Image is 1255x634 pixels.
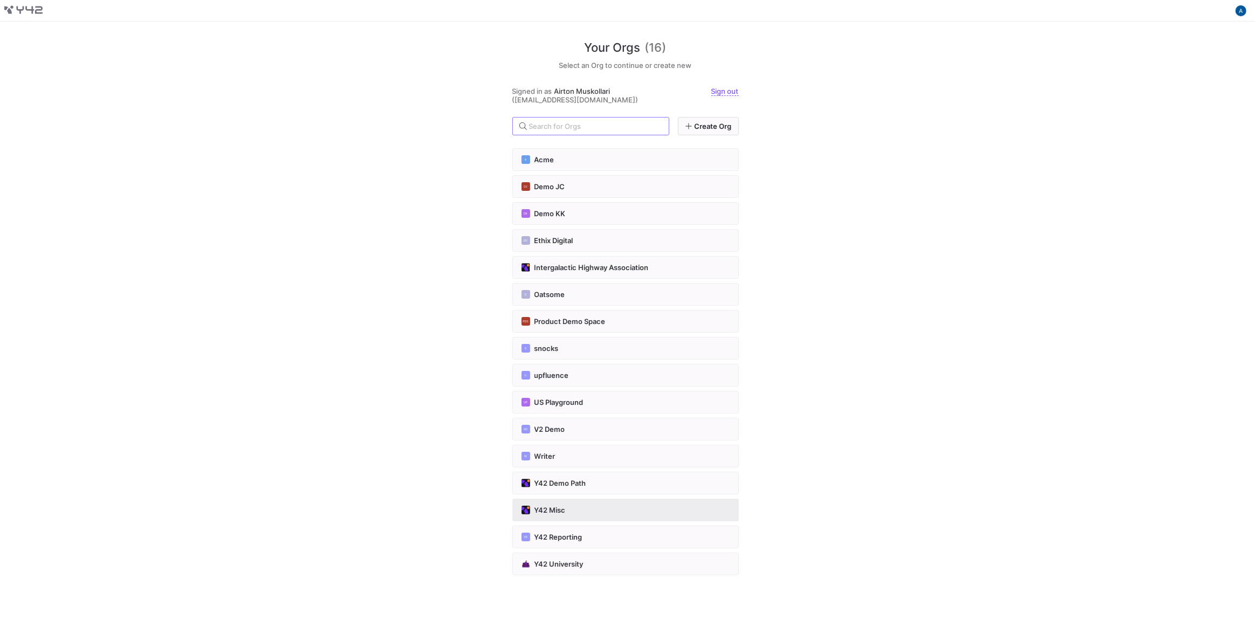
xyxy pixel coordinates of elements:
div: O [522,290,530,299]
span: Y42 University [534,560,584,568]
span: Ethix Digital [534,236,573,245]
button: https://storage.googleapis.com/y42-prod-data-exchange/images/E4LAT4qaMCxLTOZoOQ32fao10ZFgsP4yJQ8S... [512,499,739,521]
span: V2 Demo [534,425,565,433]
span: Product Demo Space [534,317,606,326]
div: YR [522,533,530,541]
button: https://storage.googleapis.com/y42-prod-data-exchange/images/vCCDBKBpPOWhNnGtCnKjTyn5O4VX7gbmlOKt... [512,256,739,279]
span: US Playground [534,398,584,406]
button: OOatsome [512,283,739,306]
button: UPUS Playground [512,391,739,414]
button: DJDemo JC [512,175,739,198]
button: PDSProduct Demo Space [512,310,739,333]
span: Y42 Misc [534,506,566,514]
button: DKDemo KK [512,202,739,225]
div: DJ [522,182,530,191]
button: https://lh3.googleusercontent.com/a/AATXAJyyGjhbEl7Z_5IO_MZVv7Koc9S-C6PkrQR59X_w=s96-c [1235,4,1247,17]
button: AAcme [512,148,739,171]
span: Signed in as [512,87,552,95]
button: https://storage.googleapis.com/y42-prod-data-exchange/images/Qmmu4gaZdtStRPSB4PMz82MkPpDGKhLKrVpX... [512,553,739,575]
a: Create Org [678,117,739,135]
span: Y42 Demo Path [534,479,586,487]
button: https://storage.googleapis.com/y42-prod-data-exchange/images/sNc8FPKbEAdPSCLovfjDPrW0cFagSgjvNwEd... [512,472,739,494]
span: Your Orgs [585,39,641,57]
span: upfluence [534,371,569,380]
button: YRY42 Reporting [512,526,739,548]
span: Y42 Reporting [534,533,582,541]
div: VD [522,425,530,433]
span: Intergalactic Highway Association [534,263,649,272]
span: ([EMAIL_ADDRESS][DOMAIN_NAME]) [512,95,639,104]
div: U [522,371,530,380]
div: UP [522,398,530,406]
span: Demo KK [534,209,566,218]
img: https://storage.googleapis.com/y42-prod-data-exchange/images/E4LAT4qaMCxLTOZoOQ32fao10ZFgsP4yJQ8S... [522,506,530,514]
span: (16) [645,39,667,57]
span: Airton Muskollari [554,87,611,95]
img: https://storage.googleapis.com/y42-prod-data-exchange/images/vCCDBKBpPOWhNnGtCnKjTyn5O4VX7gbmlOKt... [522,263,530,272]
input: Search for Orgs [529,122,660,130]
div: ED [522,236,530,245]
img: https://storage.googleapis.com/y42-prod-data-exchange/images/Qmmu4gaZdtStRPSB4PMz82MkPpDGKhLKrVpX... [522,560,530,568]
button: WWriter [512,445,739,467]
a: Sign out [711,87,739,96]
img: https://storage.googleapis.com/y42-prod-data-exchange/images/sNc8FPKbEAdPSCLovfjDPrW0cFagSgjvNwEd... [522,479,530,487]
span: Acme [534,155,554,164]
div: A [522,155,530,164]
h5: Select an Org to continue or create new [512,61,739,70]
button: Uupfluence [512,364,739,387]
button: VDV2 Demo [512,418,739,440]
span: Oatsome [534,290,565,299]
span: Demo JC [534,182,565,191]
div: DK [522,209,530,218]
div: W [522,452,530,460]
span: snocks [534,344,559,353]
span: Create Org [695,122,732,130]
button: EDEthix Digital [512,229,739,252]
button: Ssnocks [512,337,739,360]
div: PDS [522,317,530,326]
span: Writer [534,452,556,460]
div: S [522,344,530,353]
